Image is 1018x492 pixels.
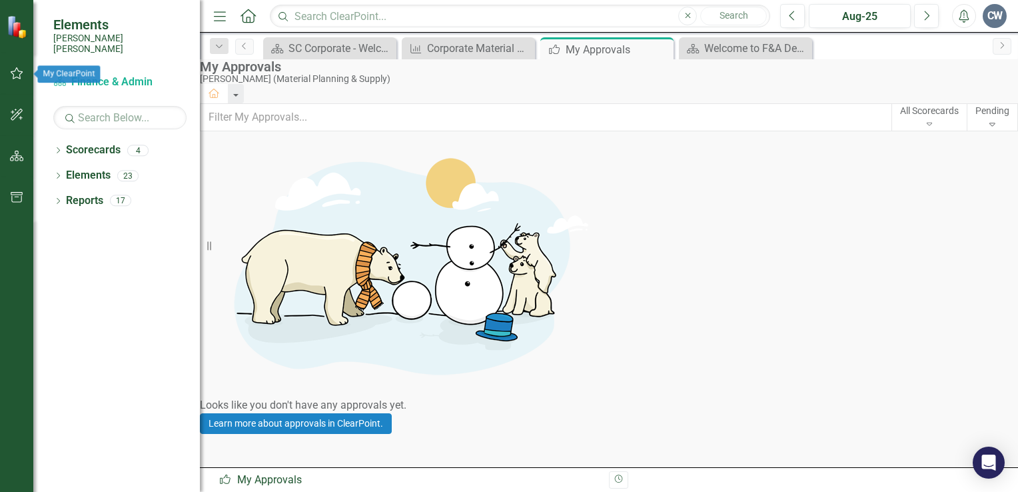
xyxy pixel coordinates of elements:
button: Search [700,7,767,25]
a: Corporate Material Availability [405,40,532,57]
a: Learn more about approvals in ClearPoint. [200,413,392,434]
button: Aug-25 [809,4,911,28]
div: Pending [975,104,1009,117]
div: My Approvals [200,59,1011,74]
div: Corporate Material Availability [427,40,532,57]
img: ClearPoint Strategy [7,15,30,39]
button: CW [983,4,1007,28]
div: Aug-25 [813,9,906,25]
div: My Approvals [219,473,599,488]
div: Open Intercom Messenger [973,447,1005,479]
input: Filter My Approvals... [200,103,892,131]
a: Scorecards [66,143,121,158]
div: My Approvals [566,41,670,58]
div: 23 [117,170,139,181]
a: Elements [66,168,111,183]
div: Welcome to F&A Departmental Scorecard [704,40,809,57]
div: All Scorecards [900,104,959,117]
div: [PERSON_NAME] (Material Planning & Supply) [200,74,1011,84]
img: Getting started [200,131,600,398]
a: Finance & Admin [53,75,187,90]
input: Search Below... [53,106,187,129]
input: Search ClearPoint... [270,5,770,28]
div: Looks like you don't have any approvals yet. [200,398,1018,413]
span: Search [720,10,748,21]
a: Welcome to F&A Departmental Scorecard [682,40,809,57]
div: SC Corporate - Welcome to ClearPoint [288,40,393,57]
small: [PERSON_NAME] [PERSON_NAME] [53,33,187,55]
div: My ClearPoint [38,65,101,83]
span: Elements [53,17,187,33]
div: 4 [127,145,149,156]
a: Reports [66,193,103,209]
a: SC Corporate - Welcome to ClearPoint [266,40,393,57]
div: 17 [110,195,131,207]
